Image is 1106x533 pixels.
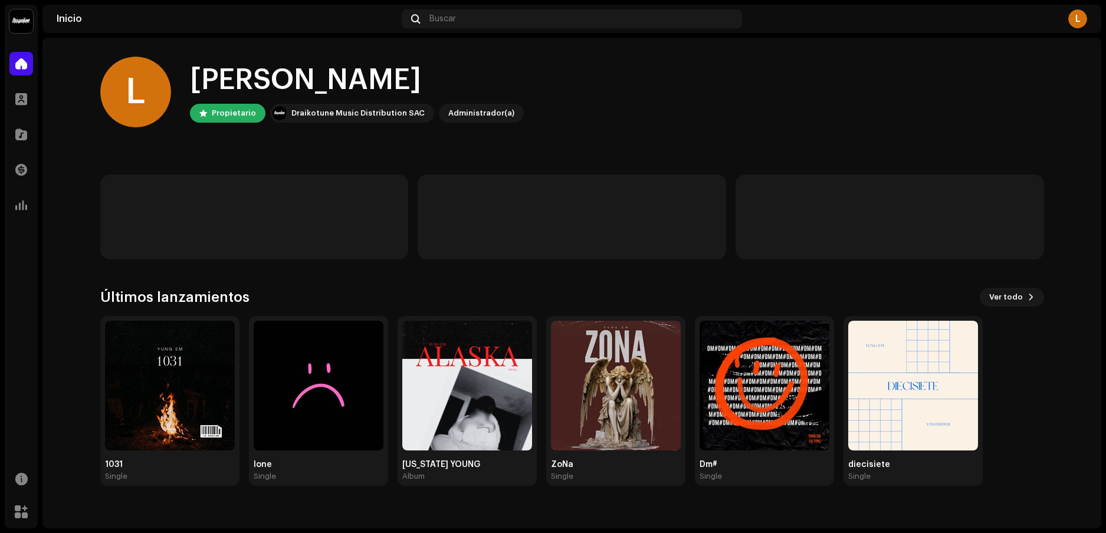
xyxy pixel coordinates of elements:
div: lone [254,460,383,469]
div: ZoNa [551,460,681,469]
div: Single [848,472,871,481]
div: [US_STATE] YOUNG [402,460,532,469]
img: e241fc18-8a16-4e5a-a347-ce20dacd1353 [254,321,383,450]
div: Single [254,472,276,481]
button: Ver todo [980,288,1044,307]
span: Ver todo [989,285,1023,309]
h3: Últimos lanzamientos [100,288,250,307]
div: Administrador(a) [448,106,514,120]
img: cb01dde2-fe6b-48eb-b39a-45a76d082249 [105,321,235,450]
div: L [100,57,171,127]
img: 10370c6a-d0e2-4592-b8a2-38f444b0ca44 [273,106,287,120]
div: Single [105,472,127,481]
div: L [1068,9,1087,28]
div: Draikotune Music Distribution SAC [291,106,425,120]
div: Inicio [57,14,397,24]
img: 3cc340bf-1dc2-4106-86cc-fd99d6b1b426 [551,321,681,450]
div: Single [551,472,573,481]
img: 0bb21b1b-69e9-4712-a8a8-749b669fe07a [848,321,978,450]
div: [PERSON_NAME] [190,61,524,99]
img: 10370c6a-d0e2-4592-b8a2-38f444b0ca44 [9,9,33,33]
img: ccec5f84-a26a-469b-a2d3-b8788e2e06a5 [700,321,829,450]
div: Dm# [700,460,829,469]
img: eb543270-6cf2-4350-b369-ce2eb635d6e0 [402,321,532,450]
div: Single [700,472,722,481]
span: Buscar [429,14,456,24]
div: Propietario [212,106,256,120]
div: diecisiete [848,460,978,469]
div: Album [402,472,425,481]
div: 1031 [105,460,235,469]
